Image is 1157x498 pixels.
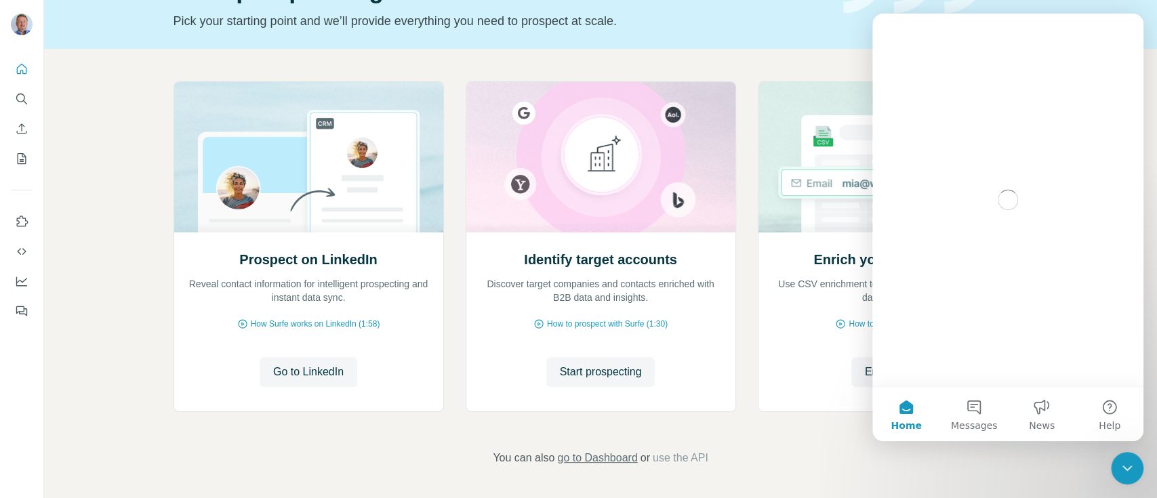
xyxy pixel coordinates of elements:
p: Discover target companies and contacts enriched with B2B data and insights. [480,277,722,304]
button: go to Dashboard [557,450,637,466]
span: How to upload a CSV (2:59) [849,318,950,330]
button: Use Surfe API [11,239,33,264]
span: Start prospecting [560,364,642,380]
button: Use Surfe on LinkedIn [11,209,33,234]
button: Dashboard [11,269,33,293]
span: How to prospect with Surfe (1:30) [547,318,668,330]
iframe: Intercom live chat [1111,452,1143,484]
button: Search [11,87,33,111]
h2: Prospect on LinkedIn [239,250,377,269]
p: Pick your starting point and we’ll provide everything you need to prospect at scale. [174,12,827,30]
button: Quick start [11,57,33,81]
button: Go to LinkedIn [260,357,357,387]
span: Enrich CSV [865,364,921,380]
button: My lists [11,146,33,171]
button: use the API [653,450,708,466]
button: Enrich CSV [851,357,935,387]
span: Go to LinkedIn [273,364,344,380]
span: or [641,450,650,466]
span: How Surfe works on LinkedIn (1:58) [251,318,380,330]
h2: Identify target accounts [524,250,677,269]
p: Reveal contact information for intelligent prospecting and instant data sync. [188,277,430,304]
img: Identify target accounts [466,82,736,232]
img: Avatar [11,14,33,35]
img: Prospect on LinkedIn [174,82,444,232]
button: Start prospecting [546,357,655,387]
button: Feedback [11,299,33,323]
p: Use CSV enrichment to confirm you are using the best data available. [772,277,1014,304]
h2: Enrich your contact lists [813,250,971,269]
iframe: Intercom live chat [872,14,1143,441]
button: Enrich CSV [11,117,33,141]
span: You can also [493,450,554,466]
